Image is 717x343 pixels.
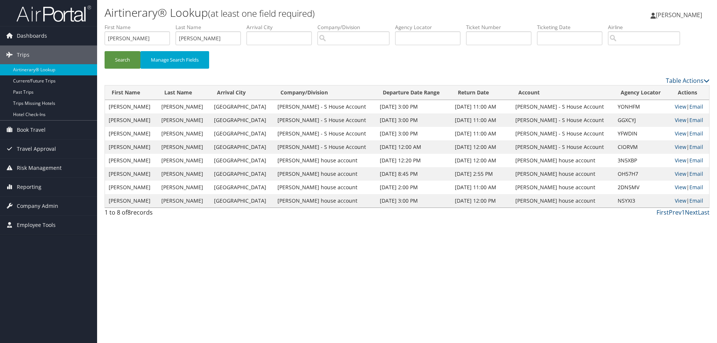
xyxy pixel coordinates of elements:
th: Company/Division [274,85,376,100]
img: airportal-logo.png [16,5,91,22]
label: Ticket Number [466,24,537,31]
label: Ticketing Date [537,24,608,31]
td: [DATE] 12:00 PM [451,194,512,208]
td: [DATE] 11:00 AM [451,100,512,113]
td: [DATE] 12:00 AM [451,140,512,154]
th: Account: activate to sort column ascending [512,85,614,100]
td: [DATE] 3:00 PM [376,127,451,140]
span: Reporting [17,178,41,196]
span: Book Travel [17,121,46,139]
td: [DATE] 3:00 PM [376,100,451,113]
td: [DATE] 11:00 AM [451,127,512,140]
td: [DATE] 8:45 PM [376,167,451,181]
a: Email [689,197,703,204]
small: (at least one field required) [208,7,315,19]
td: | [671,140,709,154]
td: | [671,127,709,140]
td: [PERSON_NAME] [105,181,158,194]
a: View [675,130,686,137]
td: [PERSON_NAME] [158,181,210,194]
a: Email [689,103,703,110]
th: Agency Locator: activate to sort column ascending [614,85,671,100]
th: First Name: activate to sort column ascending [105,85,158,100]
a: Next [685,208,698,216]
button: Manage Search Fields [140,51,209,69]
a: Email [689,184,703,191]
label: Arrival City [246,24,317,31]
td: YONHFM [614,100,671,113]
td: [PERSON_NAME] - S House Account [512,113,614,127]
td: [DATE] 2:55 PM [451,167,512,181]
td: CIORVM [614,140,671,154]
span: 8 [127,208,131,216]
span: Dashboards [17,26,47,45]
td: [DATE] 12:20 PM [376,154,451,167]
th: Arrival City: activate to sort column ascending [210,85,274,100]
td: [GEOGRAPHIC_DATA] [210,181,274,194]
td: [PERSON_NAME] [158,167,210,181]
a: View [675,103,686,110]
td: YFWDIN [614,127,671,140]
a: View [675,184,686,191]
td: [PERSON_NAME] [105,194,158,208]
td: [GEOGRAPHIC_DATA] [210,194,274,208]
td: [PERSON_NAME] [105,140,158,154]
a: Email [689,170,703,177]
td: [PERSON_NAME] house account [512,181,614,194]
td: | [671,100,709,113]
td: | [671,194,709,208]
span: Company Admin [17,197,58,215]
td: | [671,181,709,194]
td: [DATE] 3:00 PM [376,113,451,127]
td: [GEOGRAPHIC_DATA] [210,167,274,181]
td: [DATE] 11:00 AM [451,181,512,194]
a: Prev [669,208,682,216]
span: Employee Tools [17,216,56,234]
td: NSYXI3 [614,194,671,208]
div: 1 to 8 of records [105,208,248,221]
a: Email [689,157,703,164]
h1: Airtinerary® Lookup [105,5,508,21]
td: OH57H7 [614,167,671,181]
a: Table Actions [666,77,710,85]
td: [PERSON_NAME] house account [274,194,376,208]
td: [PERSON_NAME] - S House Account [512,100,614,113]
td: [PERSON_NAME] [158,140,210,154]
td: [PERSON_NAME] [105,127,158,140]
td: [GEOGRAPHIC_DATA] [210,100,274,113]
label: Airline [608,24,686,31]
td: [PERSON_NAME] - S House Account [274,127,376,140]
td: [PERSON_NAME] - S House Account [274,100,376,113]
td: [GEOGRAPHIC_DATA] [210,113,274,127]
td: GGXCYJ [614,113,671,127]
td: 3N5XBP [614,154,671,167]
a: Email [689,116,703,124]
td: [DATE] 12:00 AM [451,154,512,167]
label: Agency Locator [395,24,466,31]
span: Trips [17,46,30,64]
td: [PERSON_NAME] house account [512,154,614,167]
td: [DATE] 3:00 PM [376,194,451,208]
a: 1 [682,208,685,216]
td: [PERSON_NAME] house account [274,154,376,167]
td: [PERSON_NAME] house account [512,167,614,181]
th: Actions [671,85,709,100]
a: View [675,143,686,150]
th: Last Name: activate to sort column ascending [158,85,210,100]
a: Last [698,208,710,216]
th: Departure Date Range: activate to sort column ascending [376,85,451,100]
th: Return Date: activate to sort column ascending [451,85,512,100]
td: [PERSON_NAME] - S House Account [274,113,376,127]
td: [PERSON_NAME] [105,113,158,127]
td: 2DN5MV [614,181,671,194]
label: First Name [105,24,176,31]
span: Risk Management [17,159,62,177]
button: Search [105,51,140,69]
a: First [657,208,669,216]
td: [GEOGRAPHIC_DATA] [210,154,274,167]
a: Email [689,143,703,150]
td: [PERSON_NAME] [158,113,210,127]
td: [DATE] 12:00 AM [376,140,451,154]
td: [PERSON_NAME] house account [512,194,614,208]
a: View [675,116,686,124]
